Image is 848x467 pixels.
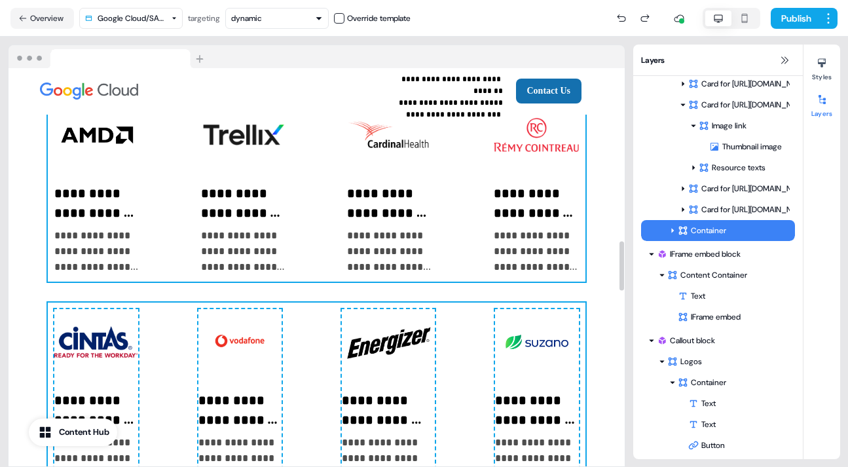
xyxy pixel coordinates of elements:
[667,269,790,282] div: Content Container
[771,8,819,29] button: Publish
[688,203,790,216] div: Card for [URL][DOMAIN_NAME]
[54,102,140,168] img: Thumbnail image
[641,178,795,199] div: Card for [URL][DOMAIN_NAME]
[688,439,795,452] div: Button
[641,286,795,307] div: Text
[641,265,795,327] div: Content ContainerTextIFrame embed
[678,224,790,237] div: Container
[495,309,579,375] img: Thumbnail image
[678,290,795,303] div: Text
[803,89,840,118] button: Layers
[641,73,795,94] div: Card for [URL][DOMAIN_NAME]
[641,414,795,435] div: Text
[667,355,790,368] div: Logos
[347,102,433,168] img: Thumbnail image
[29,419,117,446] button: Content Hub
[678,376,790,389] div: Container
[9,45,210,69] img: Browser topbar
[641,220,795,241] div: Container
[494,102,580,168] img: Thumbnail image
[641,330,795,456] div: Callout blockLogosContainerTextTextButton
[641,244,795,327] div: IFrame embed blockContent ContainerTextIFrame embed
[641,10,795,241] div: Card for [URL][DOMAIN_NAME]Card for [URL][DOMAIN_NAME]Image linkThumbnail imageResource textsCard...
[641,136,795,157] div: Thumbnail image
[709,140,795,153] div: Thumbnail image
[98,12,166,25] div: Google Cloud/SAP/Rise v2.2
[641,372,795,456] div: ContainerTextTextButton
[342,309,435,375] img: Thumbnail image
[641,307,795,327] div: IFrame embed
[688,98,790,111] div: Card for [URL][DOMAIN_NAME]
[688,182,790,195] div: Card for [URL][DOMAIN_NAME]
[201,102,287,168] img: Thumbnail image
[803,52,840,81] button: Styles
[641,52,795,220] div: Card for [URL][DOMAIN_NAME]Card for [URL][DOMAIN_NAME]Image linkThumbnail imageResource textsCard...
[699,161,790,174] div: Resource texts
[641,94,795,178] div: Card for [URL][DOMAIN_NAME]Image linkThumbnail imageResource texts
[198,309,282,375] img: Thumbnail image
[688,418,795,431] div: Text
[347,12,411,25] div: Override template
[641,157,795,178] div: Resource texts
[657,248,790,261] div: IFrame embed block
[641,393,795,414] div: Text
[688,77,790,90] div: Card for [URL][DOMAIN_NAME]
[10,8,74,29] button: Overview
[188,12,220,25] div: targeting
[641,199,795,220] div: Card for [URL][DOMAIN_NAME]
[688,397,795,410] div: Text
[231,12,262,25] div: dynamic
[59,426,109,439] div: Content Hub
[633,45,803,76] div: Layers
[40,83,236,100] div: Image
[516,79,582,103] button: Contact Us
[54,309,138,375] img: Thumbnail image
[641,115,795,157] div: Image linkThumbnail image
[678,310,795,324] div: IFrame embed
[641,351,795,456] div: LogosContainerTextTextButton
[699,119,790,132] div: Image link
[40,83,138,100] img: Image
[641,435,795,456] div: Button
[657,334,790,347] div: Callout block
[225,8,329,29] button: dynamic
